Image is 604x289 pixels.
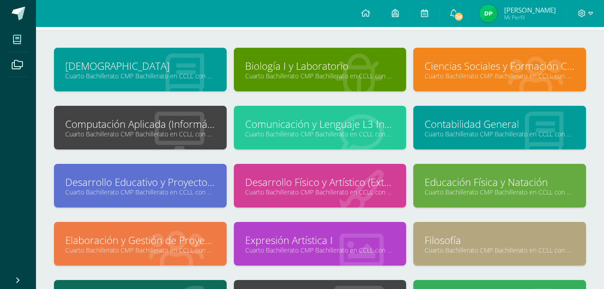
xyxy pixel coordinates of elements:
[454,12,464,22] span: 28
[425,59,575,73] a: Ciencias Sociales y Formación Ciudadana 4
[504,5,556,14] span: [PERSON_NAME]
[245,130,395,138] a: Cuarto Bachillerato CMP Bachillerato en CCLL con Orientación en Computación "C"
[65,72,215,80] a: Cuarto Bachillerato CMP Bachillerato en CCLL con Orientación en Computación "C"
[425,117,575,131] a: Contabilidad General
[65,130,215,138] a: Cuarto Bachillerato CMP Bachillerato en CCLL con Orientación en Computación "C"
[479,5,497,23] img: 044602a2241fa7202fddbc7715f74b72.png
[65,233,215,247] a: Elaboración y Gestión de Proyectos
[245,188,395,196] a: Cuarto Bachillerato CMP Bachillerato en CCLL con Orientación en Computación "C"
[425,246,575,254] a: Cuarto Bachillerato CMP Bachillerato en CCLL con Orientación en Computación "C"
[65,59,215,73] a: [DEMOGRAPHIC_DATA]
[425,188,575,196] a: Cuarto Bachillerato CMP Bachillerato en CCLL con Orientación en Computación "C"
[65,246,215,254] a: Cuarto Bachillerato CMP Bachillerato en CCLL con Orientación en Computación "C"
[504,14,556,21] span: Mi Perfil
[65,117,215,131] a: Computación Aplicada (Informática)
[245,246,395,254] a: Cuarto Bachillerato CMP Bachillerato en CCLL con Orientación en Computación "C"
[425,130,575,138] a: Cuarto Bachillerato CMP Bachillerato en CCLL con Orientación en Computación "C"
[245,72,395,80] a: Cuarto Bachillerato CMP Bachillerato en CCLL con Orientación en Computación "C"
[245,59,395,73] a: Biología I y Laboratorio
[425,175,575,189] a: Educación Física y Natación
[65,175,215,189] a: Desarrollo Educativo y Proyecto de Vida
[245,175,395,189] a: Desarrollo Físico y Artístico (Extracurricular)
[245,233,395,247] a: Expresión Artística I
[245,117,395,131] a: Comunicación y Lenguaje L3 Inglés
[425,233,575,247] a: Filosofía
[425,72,575,80] a: Cuarto Bachillerato CMP Bachillerato en CCLL con Orientación en Computación "C"
[65,188,215,196] a: Cuarto Bachillerato CMP Bachillerato en CCLL con Orientación en Computación "C"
